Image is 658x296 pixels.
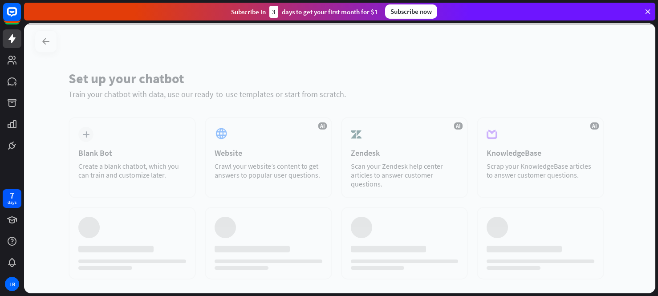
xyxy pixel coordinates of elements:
[8,199,16,206] div: days
[269,6,278,18] div: 3
[5,277,19,291] div: LR
[385,4,437,19] div: Subscribe now
[10,191,14,199] div: 7
[3,189,21,208] a: 7 days
[231,6,378,18] div: Subscribe in days to get your first month for $1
